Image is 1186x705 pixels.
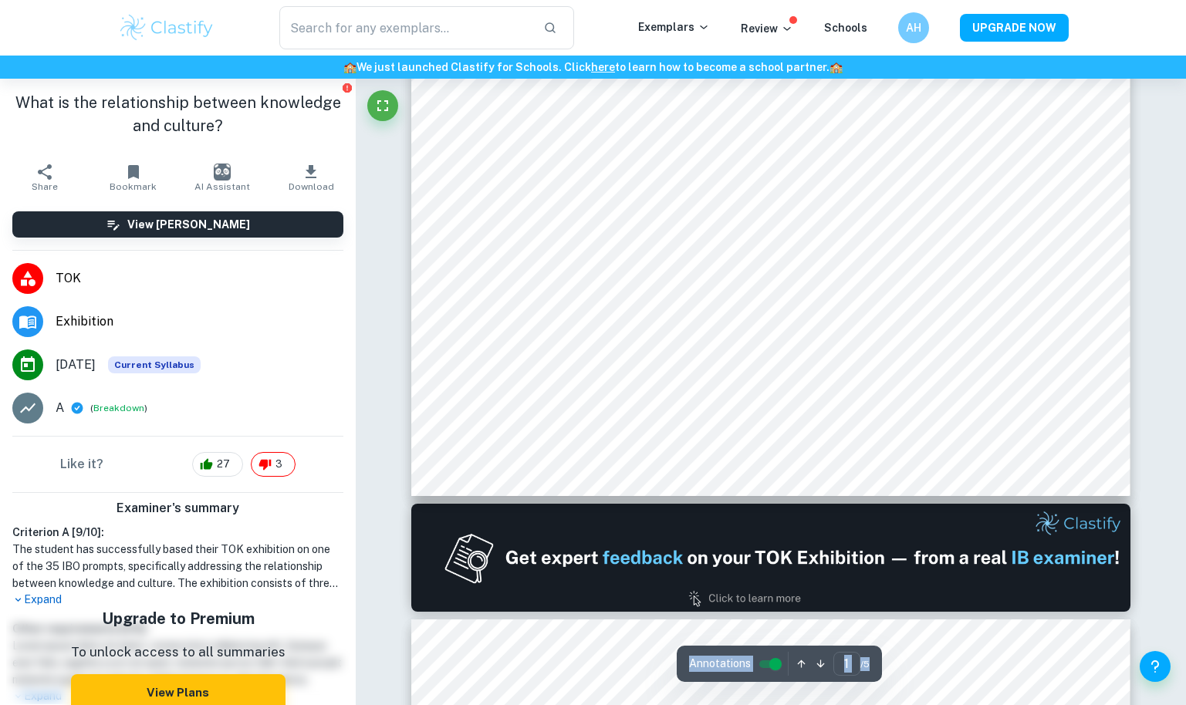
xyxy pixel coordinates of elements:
h5: Upgrade to Premium [71,607,286,630]
span: Bookmark [110,181,157,192]
div: This exemplar is based on the current syllabus. Feel free to refer to it for inspiration/ideas wh... [108,356,201,373]
button: UPGRADE NOW [960,14,1069,42]
h6: Criterion A [ 9 / 10 ]: [12,524,343,541]
span: 🏫 [343,61,356,73]
img: AI Assistant [214,164,231,180]
h6: AH [904,19,922,36]
button: Fullscreen [367,90,398,121]
button: View [PERSON_NAME] [12,211,343,238]
button: Bookmark [89,156,177,199]
img: Clastify logo [118,12,216,43]
span: Exhibition [56,312,343,331]
span: Annotations [689,656,751,672]
h6: Examiner's summary [6,499,350,518]
button: Help and Feedback [1140,651,1171,682]
div: 27 [192,452,243,477]
span: AI Assistant [194,181,250,192]
span: Current Syllabus [108,356,201,373]
div: 3 [251,452,296,477]
h1: The student has successfully based their TOK exhibition on one of the 35 IBO prompts, specificall... [12,541,343,592]
h6: We just launched Clastify for Schools. Click to learn how to become a school partner. [3,59,1183,76]
button: Breakdown [93,401,144,415]
a: Schools [824,22,867,34]
span: Share [32,181,58,192]
span: 🏫 [830,61,843,73]
span: [DATE] [56,356,96,374]
button: AH [898,12,929,43]
button: Report issue [341,82,353,93]
span: / 5 [860,657,870,671]
h6: Like it? [60,455,103,474]
button: Download [267,156,356,199]
span: Download [289,181,334,192]
span: ( ) [90,401,147,416]
a: here [591,61,615,73]
button: AI Assistant [178,156,267,199]
span: TOK [56,269,343,288]
span: 27 [208,457,238,472]
p: Exemplars [638,19,710,35]
img: Ad [411,504,1130,612]
p: To unlock access to all summaries [71,643,286,663]
h6: View [PERSON_NAME] [127,216,250,233]
p: Review [741,20,793,37]
p: Expand [12,592,343,608]
span: 3 [267,457,291,472]
p: A [56,399,64,417]
input: Search for any exemplars... [279,6,532,49]
h1: What is the relationship between knowledge and culture? [12,91,343,137]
